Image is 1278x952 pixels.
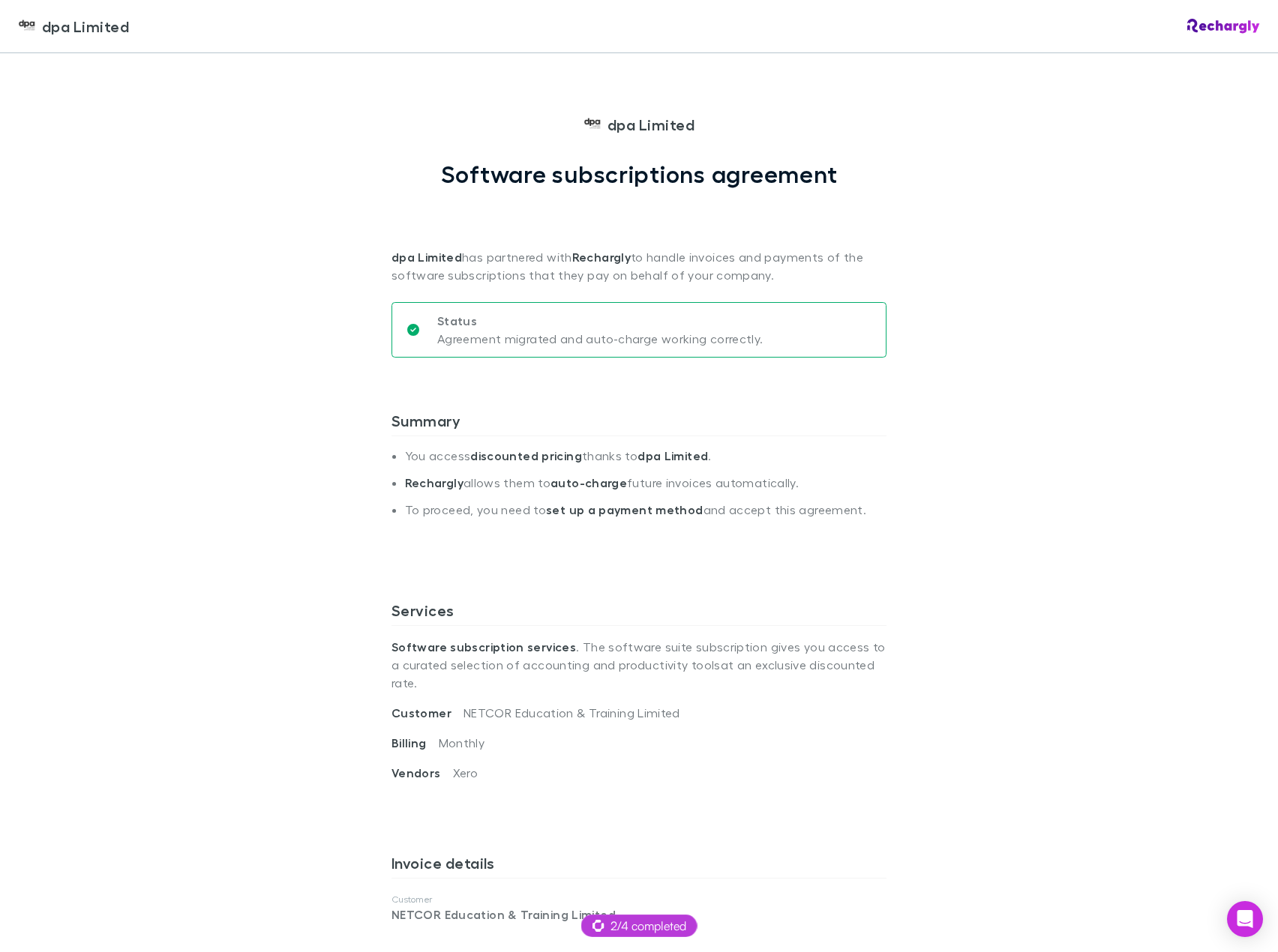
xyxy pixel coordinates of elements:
[470,448,582,463] strong: discounted pricing
[391,601,886,625] h3: Services
[1227,901,1263,937] div: Open Intercom Messenger
[405,448,886,475] li: You access thanks to .
[391,765,453,780] span: Vendors
[391,735,439,750] span: Billing
[391,894,886,906] p: Customer
[391,412,886,436] h3: Summary
[391,626,886,704] p: . The software suite subscription gives you access to a curated selection of accounting and produ...
[391,250,462,265] strong: dpa Limited
[405,475,886,502] li: allows them to future invoices automatically.
[391,705,463,720] span: Customer
[572,250,631,265] strong: Rechargly
[546,502,703,517] strong: set up a payment method
[391,639,576,654] strong: Software subscription services
[583,115,601,133] img: dpa Limited's Logo
[437,312,763,330] p: Status
[391,854,886,878] h3: Invoice details
[637,448,708,463] strong: dpa Limited
[453,765,478,780] span: Xero
[437,330,763,348] p: Agreement migrated and auto-charge working correctly.
[439,735,485,750] span: Monthly
[607,113,694,136] span: dpa Limited
[391,906,886,924] p: NETCOR Education & Training Limited
[18,17,36,35] img: dpa Limited's Logo
[1187,19,1260,34] img: Rechargly Logo
[463,705,680,720] span: NETCOR Education & Training Limited
[391,188,886,284] p: has partnered with to handle invoices and payments of the software subscriptions that they pay on...
[405,475,463,490] strong: Rechargly
[405,502,886,529] li: To proceed, you need to and accept this agreement.
[550,475,627,490] strong: auto-charge
[441,160,838,188] h1: Software subscriptions agreement
[42,15,129,37] span: dpa Limited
